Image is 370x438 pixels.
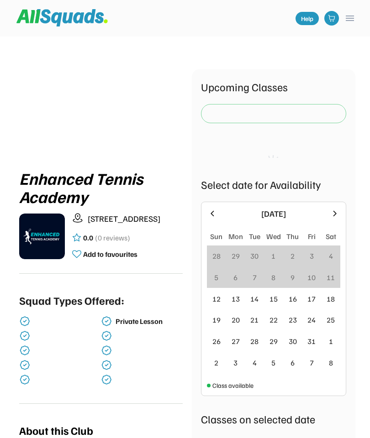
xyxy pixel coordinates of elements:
img: yH5BAEAAAAALAAAAAABAAEAAAIBRAA7 [19,69,183,158]
div: Sat [326,231,336,242]
div: 16 [289,293,297,304]
div: Private Lesson [116,317,181,326]
div: Squad Types Offered: [19,292,124,308]
div: Enhanced Tennis Academy [19,169,183,205]
img: check-verified-01.svg [101,360,112,370]
div: 7 [253,272,257,283]
div: 4 [253,357,257,368]
div: Sun [210,231,222,242]
div: 10 [307,272,316,283]
div: 22 [270,314,278,325]
div: 5 [214,272,218,283]
div: 30 [250,250,259,261]
img: check-verified-01.svg [101,316,112,327]
div: 6 [233,272,238,283]
img: check-verified-01.svg [101,330,112,341]
img: IMG_0194.png [19,214,65,259]
div: 6 [291,357,295,368]
div: Mon [228,231,243,242]
div: 24 [307,314,316,325]
div: 17 [307,293,316,304]
div: 9 [291,272,295,283]
div: 3 [310,250,314,261]
div: Wed [266,231,281,242]
div: 8 [329,357,333,368]
div: 14 [250,293,259,304]
div: 18 [327,293,335,304]
img: check-verified-01.svg [101,345,112,356]
div: 4 [329,250,333,261]
img: shopping-cart-01%20%281%29.svg [328,15,335,22]
div: 31 [307,336,316,347]
div: 12 [212,293,221,304]
div: Select date for Availability [201,176,346,193]
img: check-verified-01.svg [19,345,30,356]
a: Help [296,12,319,25]
div: 3 [233,357,238,368]
img: Squad%20Logo.svg [16,9,108,26]
div: 29 [232,250,240,261]
img: check-verified-01.svg [19,360,30,370]
div: 1 [329,336,333,347]
div: 2 [214,357,218,368]
div: Tue [249,231,260,242]
div: Upcoming Classes [201,78,346,95]
div: 0.0 [83,232,93,243]
div: 7 [310,357,314,368]
div: [STREET_ADDRESS] [88,213,183,225]
div: 15 [270,293,278,304]
img: check-verified-01.svg [19,330,30,341]
div: 29 [270,336,278,347]
div: 27 [232,336,240,347]
div: Fri [308,231,316,242]
img: check-verified-01.svg [19,316,30,327]
div: 30 [289,336,297,347]
div: 2 [291,250,295,261]
div: 20 [232,314,240,325]
div: Add to favourites [83,249,137,260]
div: 1 [271,250,275,261]
div: 25 [327,314,335,325]
div: Thu [286,231,299,242]
div: [DATE] [222,208,325,220]
div: 8 [271,272,275,283]
img: check-verified-01.svg [19,374,30,385]
div: Class available [212,381,254,390]
div: 19 [212,314,221,325]
div: (0 reviews) [95,232,130,243]
div: Classes on selected date [201,411,346,427]
div: 21 [250,314,259,325]
img: check-verified-01.svg [101,374,112,385]
div: 28 [212,250,221,261]
div: 11 [327,272,335,283]
div: 28 [250,336,259,347]
button: menu [344,13,355,24]
div: 23 [289,314,297,325]
div: 26 [212,336,221,347]
div: 5 [271,357,275,368]
div: 13 [232,293,240,304]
